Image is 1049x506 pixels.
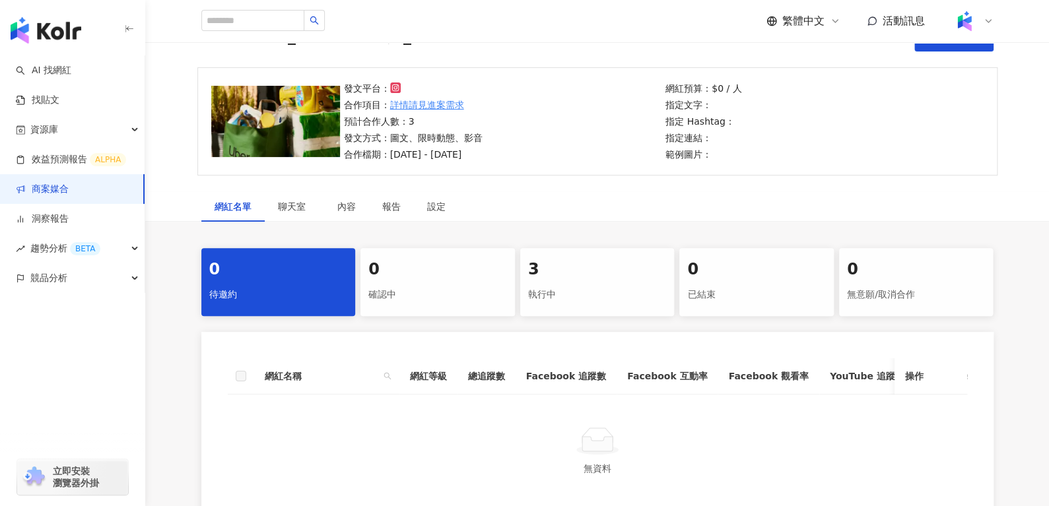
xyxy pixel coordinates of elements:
[665,147,741,162] p: 範例圖片：
[30,115,58,144] span: 資源庫
[782,14,825,28] span: 繁體中文
[16,64,71,77] a: searchAI 找網紅
[344,131,483,145] p: 發文方式：圖文、限時動態、影音
[368,284,507,306] div: 確認中
[427,199,446,214] div: 設定
[344,81,483,96] p: 發文平台：
[344,98,483,112] p: 合作項目：
[847,284,986,306] div: 無意願/取消合作
[16,183,69,196] a: 商案媒合
[368,259,507,281] div: 0
[209,284,348,306] div: 待邀約
[70,242,100,255] div: BETA
[718,358,819,395] th: Facebook 觀看率
[528,259,667,281] div: 3
[457,358,516,395] th: 總追蹤數
[16,212,69,226] a: 洞察報告
[528,284,667,306] div: 執行中
[895,358,967,395] th: 操作
[244,461,951,476] div: 無資料
[665,114,741,129] p: 指定 Hashtag：
[952,9,977,34] img: Kolr%20app%20icon%20%281%29.png
[265,369,378,383] span: 網紅名稱
[30,234,100,263] span: 趨勢分析
[665,131,741,145] p: 指定連結：
[665,81,741,96] p: 網紅預算：$0 / 人
[687,259,826,281] div: 0
[53,465,99,489] span: 立即安裝 瀏覽器外掛
[11,17,81,44] img: logo
[687,284,826,306] div: 已結束
[278,202,311,211] span: 聊天室
[381,366,394,386] span: search
[384,372,391,380] span: search
[16,94,59,107] a: 找貼文
[382,199,401,214] div: 報告
[30,263,67,293] span: 競品分析
[209,259,348,281] div: 0
[337,199,356,214] div: 內容
[390,98,464,112] a: 詳情請見進案需求
[16,153,126,166] a: 效益預測報告ALPHA
[21,466,47,488] img: chrome extension
[665,98,741,112] p: 指定文字：
[344,114,483,129] p: 預計合作人數：3
[819,358,915,395] th: YouTube 追蹤數
[399,358,457,395] th: 網紅等級
[617,358,718,395] th: Facebook 互動率
[310,16,319,25] span: search
[215,199,252,214] div: 網紅名單
[211,86,340,157] img: 詳情請見進案需求
[847,259,986,281] div: 0
[16,244,25,253] span: rise
[516,358,617,395] th: Facebook 追蹤數
[17,459,128,495] a: chrome extension立即安裝 瀏覽器外掛
[883,15,925,27] span: 活動訊息
[344,147,483,162] p: 合作檔期：[DATE] - [DATE]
